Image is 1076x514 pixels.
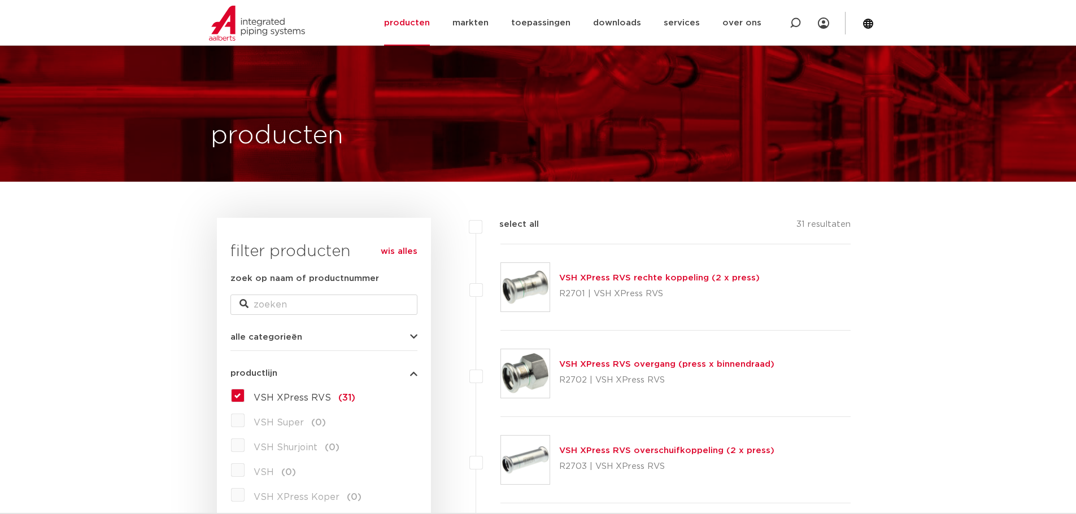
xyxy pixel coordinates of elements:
img: Thumbnail for VSH XPress RVS overschuifkoppeling (2 x press) [501,436,550,484]
span: VSH Super [254,418,304,427]
span: alle categorieën [230,333,302,341]
a: VSH XPress RVS overschuifkoppeling (2 x press) [559,446,774,455]
p: 31 resultaten [796,218,851,235]
p: R2701 | VSH XPress RVS [559,285,760,303]
h3: filter producten [230,240,417,263]
label: select all [482,218,539,231]
span: (31) [338,393,355,402]
span: (0) [347,493,361,502]
span: VSH XPress Koper [254,493,339,502]
label: zoek op naam of productnummer [230,272,379,285]
img: Thumbnail for VSH XPress RVS overgang (press x binnendraad) [501,349,550,398]
button: alle categorieën [230,333,417,341]
span: VSH XPress RVS [254,393,331,402]
span: (0) [311,418,326,427]
a: wis alles [381,245,417,258]
span: (0) [325,443,339,452]
h1: producten [211,118,343,154]
span: productlijn [230,369,277,377]
button: productlijn [230,369,417,377]
span: (0) [281,468,296,477]
p: R2702 | VSH XPress RVS [559,371,774,389]
a: VSH XPress RVS overgang (press x binnendraad) [559,360,774,368]
input: zoeken [230,295,417,315]
span: VSH [254,468,274,477]
p: R2703 | VSH XPress RVS [559,458,774,476]
span: VSH Shurjoint [254,443,317,452]
a: VSH XPress RVS rechte koppeling (2 x press) [559,274,760,282]
img: Thumbnail for VSH XPress RVS rechte koppeling (2 x press) [501,263,550,311]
